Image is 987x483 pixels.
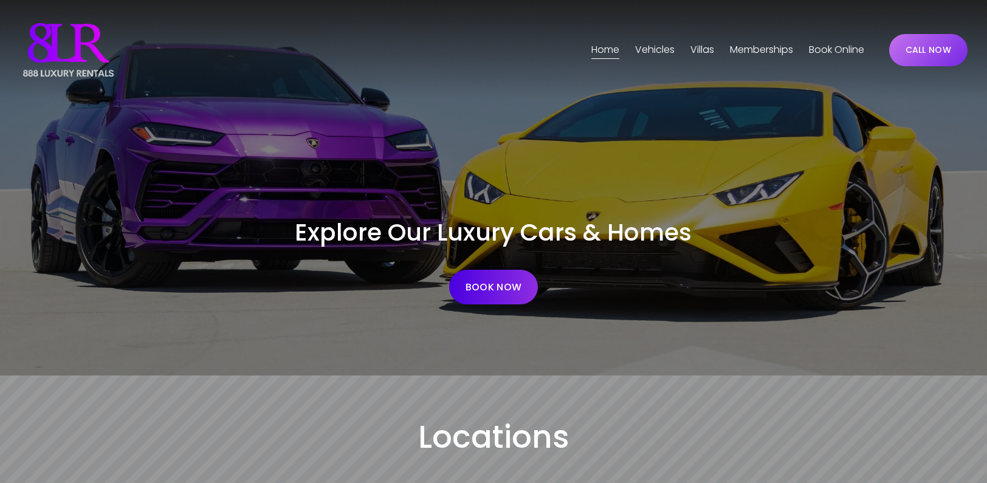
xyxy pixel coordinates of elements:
a: folder dropdown [635,40,675,60]
a: Memberships [730,40,793,60]
h2: Locations [19,417,967,457]
a: Book Online [809,40,864,60]
img: Luxury Car &amp; Home Rentals For Every Occasion [19,19,117,80]
span: Vehicles [635,41,675,59]
span: Explore Our Luxury Cars & Homes [295,216,692,249]
a: CALL NOW [889,34,968,66]
a: folder dropdown [690,40,714,60]
span: Villas [690,41,714,59]
a: Home [591,40,619,60]
a: BOOK NOW [449,270,538,304]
